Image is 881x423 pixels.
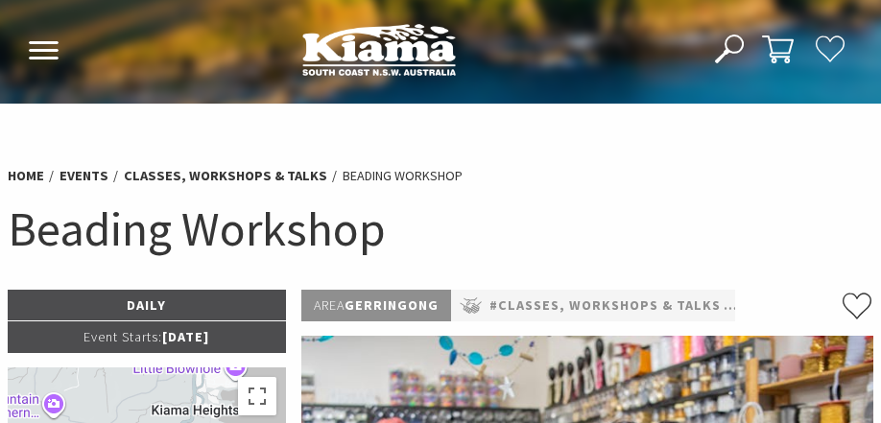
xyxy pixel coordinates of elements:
[302,23,456,76] img: Kiama Logo
[314,296,345,314] span: Area
[343,165,463,186] li: Beading Workshop
[124,167,327,185] a: Classes, Workshops & Talks
[8,321,286,353] p: [DATE]
[83,328,162,345] span: Event Starts:
[8,198,873,260] h1: Beading Workshop
[238,377,276,415] button: Toggle fullscreen view
[60,167,108,185] a: Events
[489,294,721,317] a: #Classes, Workshops & Talks
[301,290,451,322] p: Gerringong
[8,167,44,185] a: Home
[8,290,286,321] p: Daily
